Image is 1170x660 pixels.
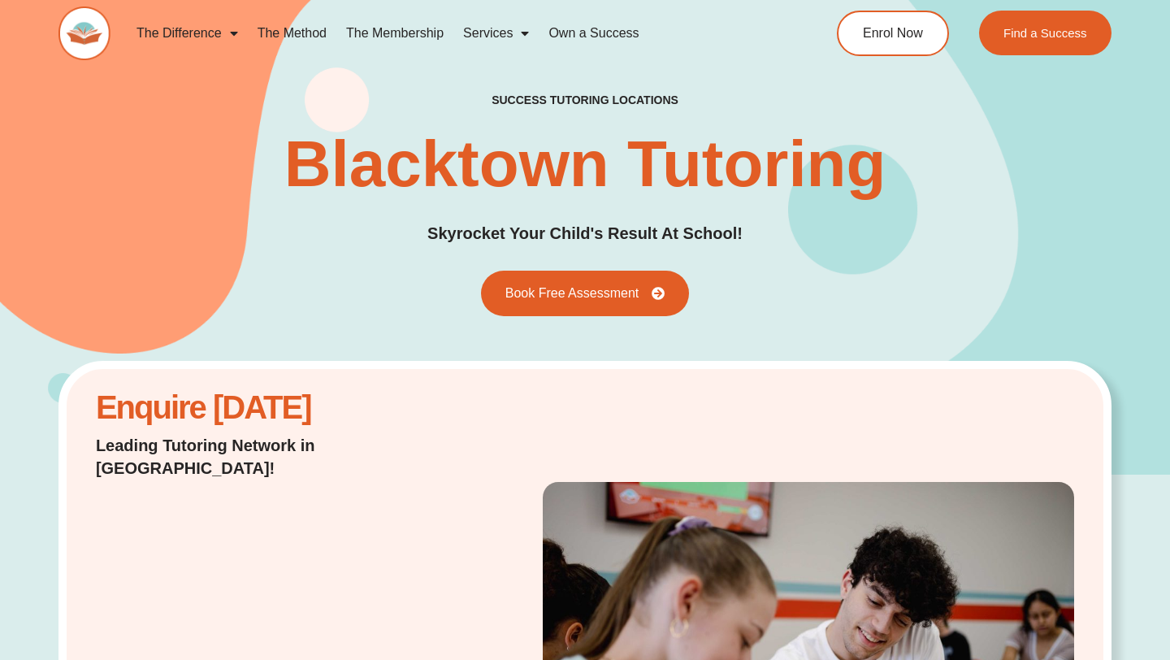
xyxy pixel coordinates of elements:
[96,397,445,418] h2: Enquire [DATE]
[539,15,648,52] a: Own a Success
[248,15,336,52] a: The Method
[127,15,248,52] a: The Difference
[505,287,639,300] span: Book Free Assessment
[284,132,886,197] h1: Blacktown Tutoring
[1003,27,1087,39] span: Find a Success
[481,271,690,316] a: Book Free Assessment
[492,93,678,107] h2: success tutoring locations
[336,15,453,52] a: The Membership
[453,15,539,52] a: Services
[427,221,743,246] h2: Skyrocket Your Child's Result At School!
[837,11,949,56] a: Enrol Now
[96,434,445,480] h2: Leading Tutoring Network in [GEOGRAPHIC_DATA]!
[863,27,923,40] span: Enrol Now
[979,11,1111,55] a: Find a Success
[127,15,777,52] nav: Menu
